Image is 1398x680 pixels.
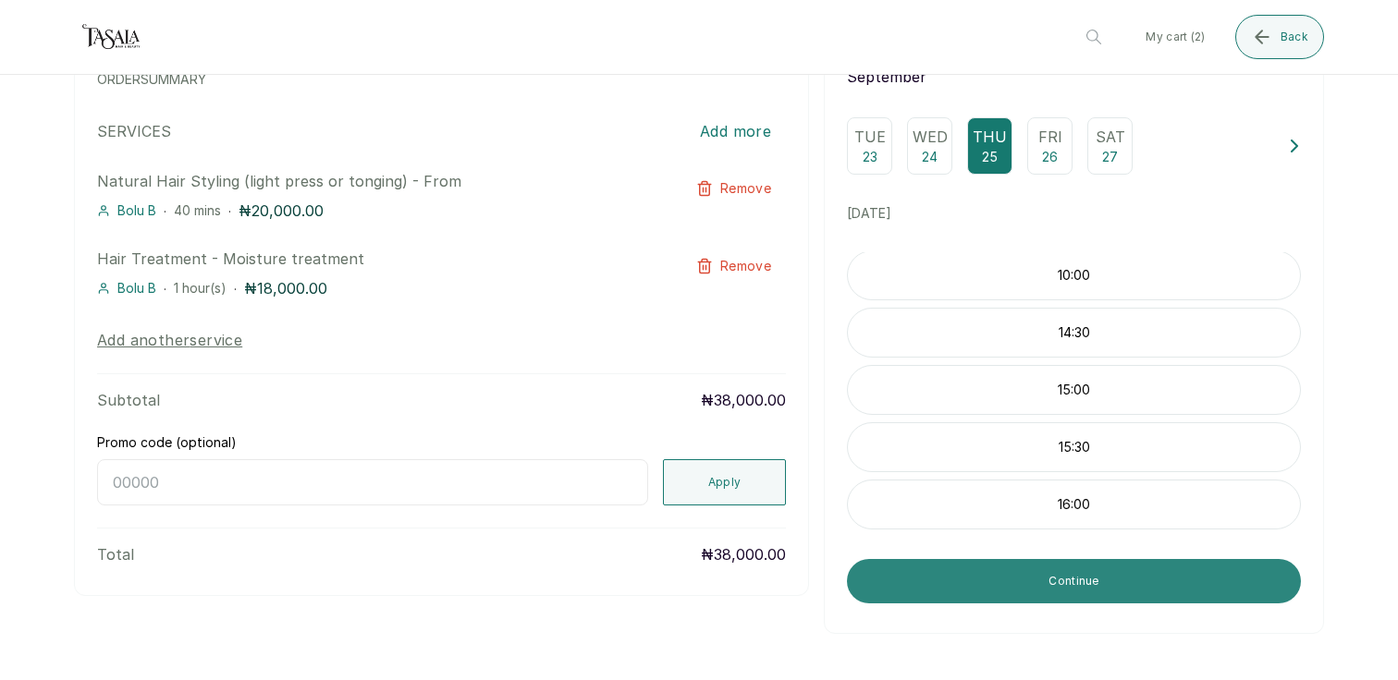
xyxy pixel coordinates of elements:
[913,126,948,148] p: Wed
[854,126,886,148] p: Tue
[174,280,227,296] span: 1 hour(s)
[97,459,648,505] input: 00000
[848,266,1300,285] p: 10:00
[681,170,786,207] button: Remove
[97,120,171,142] p: SERVICES
[97,389,160,411] p: Subtotal
[685,111,786,152] button: Add more
[97,433,237,452] label: Promo code (optional)
[847,66,1301,88] p: September
[97,277,648,299] div: · ·
[720,179,771,198] span: Remove
[1038,126,1062,148] p: Fri
[701,543,786,565] p: ₦38,000.00
[1042,148,1058,166] p: 26
[1235,15,1324,59] button: Back
[848,438,1300,456] p: 15:30
[244,277,327,299] p: ₦18,000.00
[701,389,786,411] p: ₦38,000.00
[239,200,324,222] p: ₦20,000.00
[663,459,787,505] button: Apply
[1096,126,1125,148] p: Sat
[847,559,1301,603] button: Continue
[97,329,242,351] button: Add anotherservice
[1131,15,1220,59] button: My cart (2)
[848,381,1300,399] p: 15:00
[848,495,1300,514] p: 16:00
[1102,148,1118,166] p: 27
[97,200,648,222] div: · ·
[720,257,771,275] span: Remove
[848,323,1300,342] p: 14:30
[973,126,1007,148] p: Thu
[847,204,1301,223] p: [DATE]
[681,248,786,285] button: Remove
[174,202,221,218] span: 40 mins
[922,148,938,166] p: 24
[97,170,648,192] p: Natural Hair Styling (light press or tonging) - From
[97,248,648,270] p: Hair Treatment - Moisture treatment
[117,201,156,220] span: Bolu B
[97,70,786,89] p: ORDER SUMMARY
[97,543,134,565] p: Total
[863,148,877,166] p: 23
[982,148,998,166] p: 25
[117,279,156,297] span: Bolu B
[1281,30,1308,44] span: Back
[74,18,148,55] img: business logo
